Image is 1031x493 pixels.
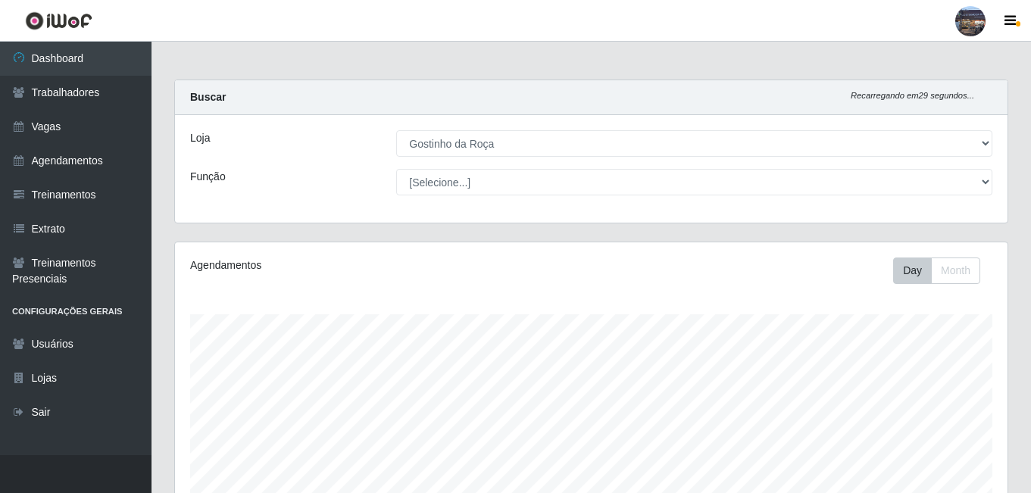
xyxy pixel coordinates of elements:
[893,257,980,284] div: First group
[190,91,226,103] strong: Buscar
[190,169,226,185] label: Função
[190,257,511,273] div: Agendamentos
[851,91,974,100] i: Recarregando em 29 segundos...
[190,130,210,146] label: Loja
[893,257,992,284] div: Toolbar with button groups
[931,257,980,284] button: Month
[25,11,92,30] img: CoreUI Logo
[893,257,932,284] button: Day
